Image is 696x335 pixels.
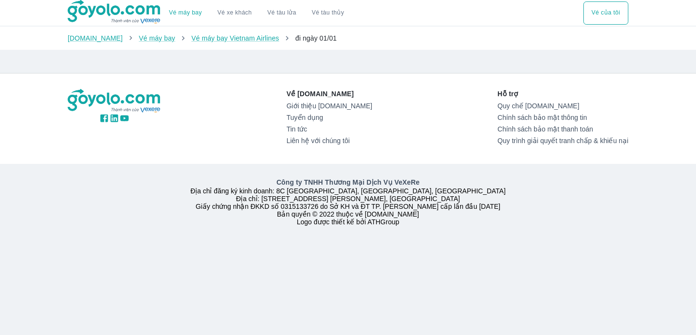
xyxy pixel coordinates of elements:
[287,114,372,121] a: Tuyển dụng
[497,125,628,133] a: Chính sách bảo mật thanh toán
[497,102,628,110] a: Quy chế [DOMAIN_NAME]
[161,1,352,25] div: choose transportation mode
[583,1,628,25] button: Vé của tôi
[139,34,175,42] a: Vé máy bay
[304,1,352,25] button: Vé tàu thủy
[68,33,628,43] nav: breadcrumb
[191,34,279,42] a: Vé máy bay Vietnam Airlines
[583,1,628,25] div: choose transportation mode
[68,34,123,42] a: [DOMAIN_NAME]
[497,114,628,121] a: Chính sách bảo mật thông tin
[287,102,372,110] a: Giới thiệu [DOMAIN_NAME]
[497,89,628,99] p: Hỗ trợ
[62,177,634,226] div: Địa chỉ đăng ký kinh doanh: 8C [GEOGRAPHIC_DATA], [GEOGRAPHIC_DATA], [GEOGRAPHIC_DATA] Địa chỉ: [...
[169,9,202,16] a: Vé máy bay
[287,89,372,99] p: Về [DOMAIN_NAME]
[497,137,628,145] a: Quy trình giải quyết tranh chấp & khiếu nại
[217,9,252,16] a: Vé xe khách
[68,89,161,113] img: logo
[70,177,626,187] p: Công ty TNHH Thương Mại Dịch Vụ VeXeRe
[287,125,372,133] a: Tin tức
[295,34,337,42] span: đi ngày 01/01
[260,1,304,25] a: Vé tàu lửa
[287,137,372,145] a: Liên hệ với chúng tôi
